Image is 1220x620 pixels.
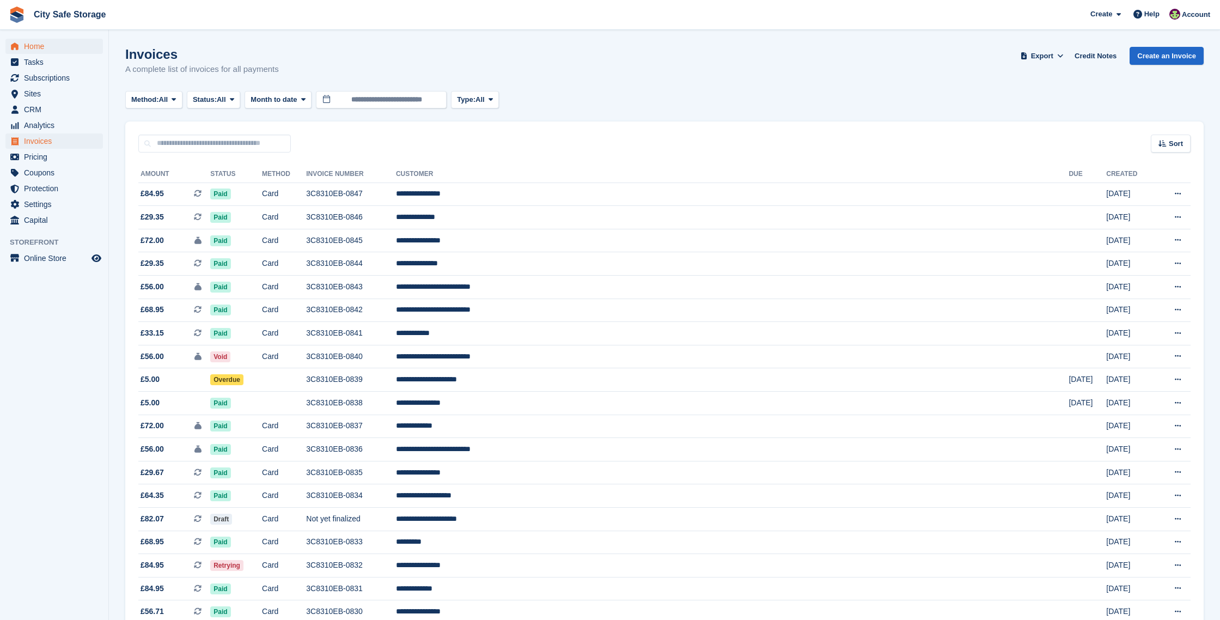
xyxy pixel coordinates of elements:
span: Paid [210,398,230,409]
td: [DATE] [1106,276,1155,299]
span: £29.35 [141,258,164,269]
td: Card [262,322,306,345]
td: 3C8310EB-0832 [306,554,396,578]
span: Analytics [24,118,89,133]
span: £84.95 [141,188,164,199]
td: 3C8310EB-0831 [306,577,396,600]
td: 3C8310EB-0847 [306,183,396,206]
span: £56.00 [141,351,164,362]
td: 3C8310EB-0843 [306,276,396,299]
span: £56.00 [141,281,164,293]
span: £84.95 [141,560,164,571]
td: [DATE] [1106,252,1155,276]
a: menu [5,181,103,196]
span: Paid [210,212,230,223]
span: Capital [24,212,89,228]
td: Card [262,276,306,299]
th: Amount [138,166,210,183]
button: Month to date [245,91,312,109]
a: menu [5,102,103,117]
span: Paid [210,305,230,315]
span: Paid [210,537,230,548]
a: menu [5,212,103,228]
span: All [159,94,168,105]
a: menu [5,70,103,86]
span: Paid [210,235,230,246]
a: Credit Notes [1070,47,1121,65]
td: 3C8310EB-0840 [306,345,396,368]
span: Paid [210,189,230,199]
a: menu [5,86,103,101]
td: [DATE] [1106,183,1155,206]
span: Sites [24,86,89,101]
span: Paid [210,328,230,339]
td: [DATE] [1069,368,1106,392]
td: [DATE] [1106,438,1155,461]
span: £68.95 [141,536,164,548]
td: Card [262,206,306,229]
td: Card [262,438,306,461]
span: Type: [457,94,475,105]
span: Tasks [24,54,89,70]
a: menu [5,39,103,54]
td: Card [262,183,306,206]
span: Paid [210,282,230,293]
td: 3C8310EB-0835 [306,461,396,484]
span: Paid [210,258,230,269]
span: CRM [24,102,89,117]
td: [DATE] [1106,577,1155,600]
a: menu [5,251,103,266]
span: Month to date [251,94,297,105]
span: Coupons [24,165,89,180]
h1: Invoices [125,47,279,62]
td: Card [262,461,306,484]
td: [DATE] [1106,484,1155,508]
img: stora-icon-8386f47178a22dfd0bd8f6a31ec36ba5ce8667c1dd55bd0f319d3a0aa187defe.svg [9,7,25,23]
td: [DATE] [1106,392,1155,415]
td: 3C8310EB-0845 [306,229,396,252]
th: Created [1106,166,1155,183]
td: [DATE] [1106,554,1155,578]
td: [DATE] [1106,345,1155,368]
td: Not yet finalized [306,508,396,531]
span: Paid [210,583,230,594]
span: £64.35 [141,490,164,501]
a: Preview store [90,252,103,265]
td: 3C8310EB-0833 [306,531,396,554]
td: [DATE] [1106,322,1155,345]
span: Subscriptions [24,70,89,86]
td: 3C8310EB-0837 [306,415,396,438]
td: 3C8310EB-0844 [306,252,396,276]
span: Create [1090,9,1112,20]
button: Type: All [451,91,499,109]
span: Void [210,351,230,362]
td: Card [262,345,306,368]
span: Retrying [210,560,243,571]
span: Online Store [24,251,89,266]
span: £5.00 [141,397,160,409]
span: £29.35 [141,211,164,223]
span: Paid [210,467,230,478]
span: Paid [210,490,230,501]
td: Card [262,554,306,578]
td: [DATE] [1106,229,1155,252]
a: menu [5,165,103,180]
td: Card [262,299,306,322]
th: Status [210,166,262,183]
td: [DATE] [1106,508,1155,531]
span: Paid [210,444,230,455]
td: 3C8310EB-0839 [306,368,396,392]
span: Settings [24,197,89,212]
a: menu [5,133,103,149]
td: Card [262,415,306,438]
span: £72.00 [141,235,164,246]
td: 3C8310EB-0841 [306,322,396,345]
td: 3C8310EB-0838 [306,392,396,415]
span: Sort [1169,138,1183,149]
td: 3C8310EB-0836 [306,438,396,461]
span: £29.67 [141,467,164,478]
span: £56.71 [141,606,164,617]
span: Paid [210,421,230,431]
td: [DATE] [1106,461,1155,484]
td: Card [262,531,306,554]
